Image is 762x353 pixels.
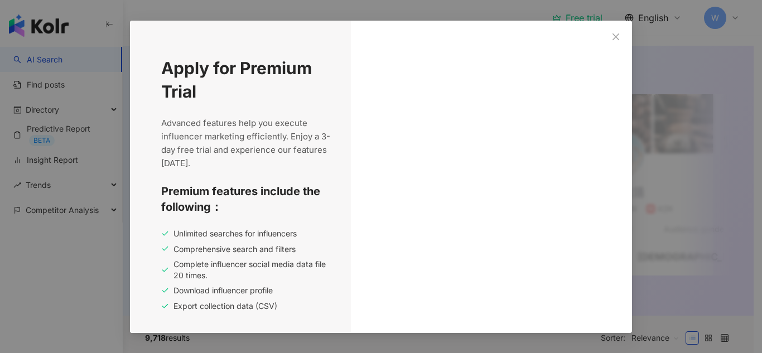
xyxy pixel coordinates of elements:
div: Complete influencer social media data file 20 times. [161,259,331,281]
div: Unlimited searches for influencers [161,228,331,239]
div: Download influencer profile [161,285,331,296]
span: Advanced features help you execute influencer marketing efficiently. Enjoy a 3-day free trial and... [161,117,331,170]
span: Apply for Premium Trial [161,56,331,103]
button: Close [605,25,627,47]
span: Premium features include the following： [161,183,331,215]
div: Comprehensive search and filters [161,243,331,254]
span: close [611,32,620,41]
div: Export collection data (CSV) [161,300,331,311]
